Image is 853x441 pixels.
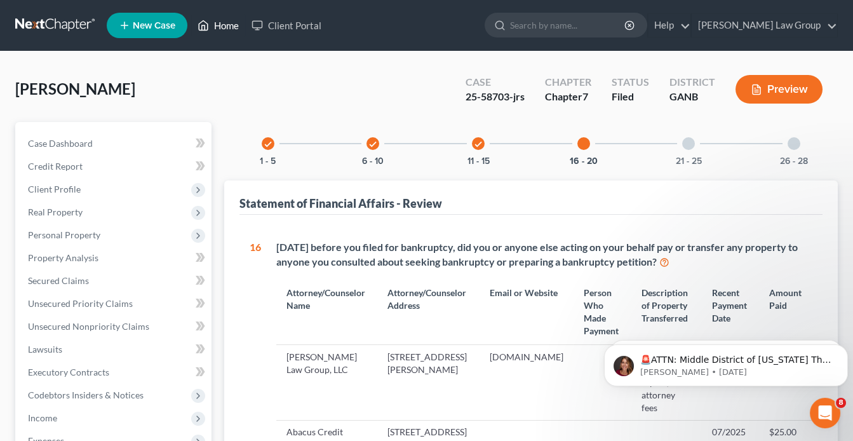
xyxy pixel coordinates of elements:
span: Secured Claims [28,275,89,286]
a: Case Dashboard [18,132,212,155]
span: New Case [133,21,175,31]
button: 16 - 20 [570,157,598,166]
iframe: Intercom live chat [810,398,840,428]
span: Codebtors Insiders & Notices [28,390,144,400]
td: [DOMAIN_NAME] [480,345,574,420]
div: Chapter [545,75,591,90]
button: 1 - 5 [260,157,276,166]
a: Client Portal [245,14,328,37]
i: check [368,140,377,149]
div: Chapter [545,90,591,104]
div: [DATE] before you filed for bankruptcy, did you or anyone else acting on your behalf pay or trans... [276,240,812,269]
span: Property Analysis [28,252,98,263]
span: Executory Contracts [28,367,109,377]
a: Credit Report [18,155,212,178]
span: Lawsuits [28,344,62,355]
span: Credit Report [28,161,83,172]
th: Description of Property Transferred [631,279,702,344]
span: Unsecured Nonpriority Claims [28,321,149,332]
a: Unsecured Priority Claims [18,292,212,315]
th: Attorney/Counselor Address [377,279,480,344]
div: Status [612,75,649,90]
div: GANB [669,90,715,104]
a: Home [191,14,245,37]
th: Email or Website [480,279,574,344]
iframe: Intercom notifications message [599,318,853,407]
span: Personal Property [28,229,100,240]
th: Recent Payment Date [702,279,759,344]
div: 25-58703-jrs [466,90,525,104]
button: 21 - 25 [676,157,702,166]
button: 6 - 10 [362,157,384,166]
span: Real Property [28,207,83,217]
i: check [264,140,272,149]
span: Case Dashboard [28,138,93,149]
span: [PERSON_NAME] [15,79,135,98]
span: Income [28,412,57,423]
div: Filed [612,90,649,104]
span: 8 [836,398,846,408]
th: Attorney/Counselor Name [276,279,377,344]
div: Case [466,75,525,90]
a: Executory Contracts [18,361,212,384]
a: Help [648,14,690,37]
input: Search by name... [510,13,626,37]
a: Lawsuits [18,338,212,361]
a: [PERSON_NAME] Law Group [692,14,837,37]
a: Property Analysis [18,247,212,269]
a: Unsecured Nonpriority Claims [18,315,212,338]
div: District [669,75,715,90]
td: [STREET_ADDRESS][PERSON_NAME] [377,345,480,420]
span: 7 [582,90,588,102]
th: Amount Paid [759,279,812,344]
button: Preview [735,75,823,104]
button: 11 - 15 [467,157,490,166]
div: Statement of Financial Affairs - Review [239,196,442,211]
i: check [474,140,483,149]
button: 26 - 28 [780,157,808,166]
a: Secured Claims [18,269,212,292]
td: [PERSON_NAME] Law Group, LLC [276,345,377,420]
span: Unsecured Priority Claims [28,298,133,309]
th: Person Who Made Payment [574,279,631,344]
span: Client Profile [28,184,81,194]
